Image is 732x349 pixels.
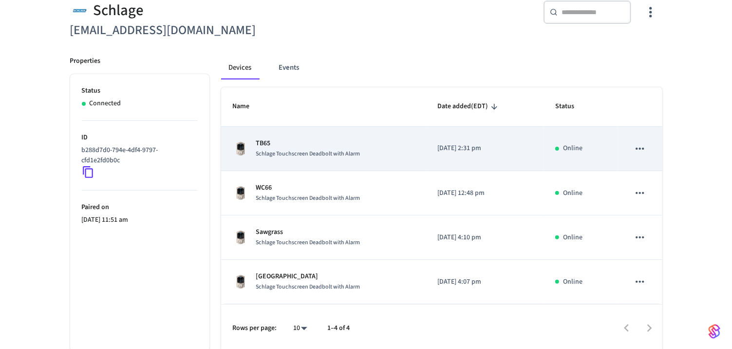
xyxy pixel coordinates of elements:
p: 1–4 of 4 [328,323,350,333]
p: [DATE] 12:48 pm [437,188,532,198]
p: WC66 [256,183,360,193]
p: ID [82,133,198,143]
p: [DATE] 4:07 pm [437,277,532,287]
table: sticky table [221,87,662,304]
p: Paired on [82,202,198,213]
p: TB65 [256,138,360,149]
img: SeamLogoGradient.69752ec5.svg [709,324,720,339]
p: [DATE] 11:51 am [82,215,198,225]
p: Online [563,233,582,243]
img: Schlage Sense Smart Deadbolt with Camelot Trim, Front [233,185,248,201]
img: Schlage Sense Smart Deadbolt with Camelot Trim, Front [233,230,248,245]
p: b288d7d0-794e-4df4-9797-cfd1e2fd0b0c [82,145,194,166]
span: Schlage Touchscreen Deadbolt with Alarm [256,150,360,158]
span: Schlage Touchscreen Deadbolt with Alarm [256,238,360,247]
button: Events [271,56,307,79]
img: Schlage Sense Smart Deadbolt with Camelot Trim, Front [233,274,248,290]
span: Schlage Touchscreen Deadbolt with Alarm [256,194,360,202]
img: Schlage Logo, Square [70,0,90,20]
h6: [EMAIL_ADDRESS][DOMAIN_NAME] [70,20,360,40]
p: Status [82,86,198,96]
span: Status [555,99,587,114]
div: 10 [289,321,312,335]
p: [DATE] 2:31 pm [437,143,532,154]
p: Rows per page: [233,323,277,333]
span: Date added(EDT) [437,99,501,114]
span: Schlage Touchscreen Deadbolt with Alarm [256,283,360,291]
img: Schlage Sense Smart Deadbolt with Camelot Trim, Front [233,141,248,156]
p: Online [563,277,582,287]
span: Name [233,99,263,114]
p: [DATE] 4:10 pm [437,233,532,243]
p: Online [563,188,582,198]
p: [GEOGRAPHIC_DATA] [256,271,360,282]
p: Properties [70,56,101,66]
p: Connected [90,98,121,109]
div: connected account tabs [221,56,662,79]
button: Devices [221,56,260,79]
p: Sawgrass [256,227,360,237]
p: Online [563,143,582,154]
div: Schlage [70,0,360,20]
